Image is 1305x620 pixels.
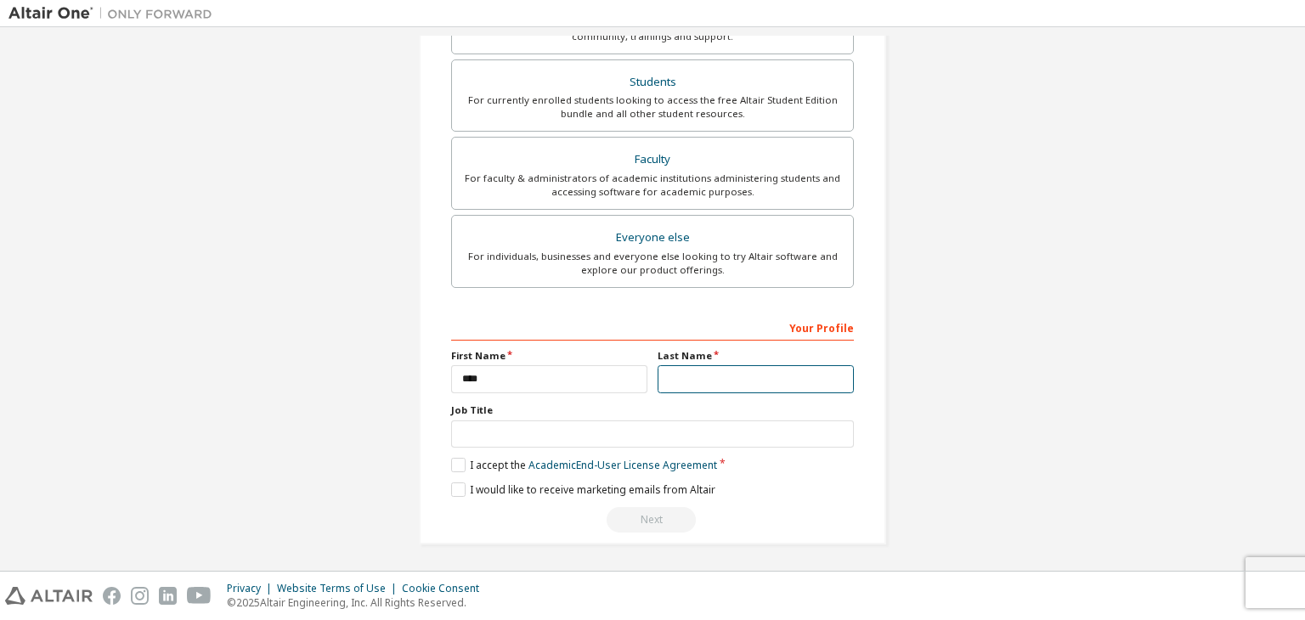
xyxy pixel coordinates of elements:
[451,403,854,417] label: Job Title
[462,148,843,172] div: Faculty
[5,587,93,605] img: altair_logo.svg
[462,172,843,199] div: For faculty & administrators of academic institutions administering students and accessing softwa...
[462,226,843,250] div: Everyone else
[277,582,402,595] div: Website Terms of Use
[462,93,843,121] div: For currently enrolled students looking to access the free Altair Student Edition bundle and all ...
[451,349,647,363] label: First Name
[103,587,121,605] img: facebook.svg
[159,587,177,605] img: linkedin.svg
[8,5,221,22] img: Altair One
[451,507,854,533] div: You need to provide your academic email
[402,582,489,595] div: Cookie Consent
[451,313,854,341] div: Your Profile
[528,458,717,472] a: Academic End-User License Agreement
[131,587,149,605] img: instagram.svg
[227,582,277,595] div: Privacy
[462,250,843,277] div: For individuals, businesses and everyone else looking to try Altair software and explore our prod...
[462,70,843,94] div: Students
[451,482,715,497] label: I would like to receive marketing emails from Altair
[227,595,489,610] p: © 2025 Altair Engineering, Inc. All Rights Reserved.
[187,587,212,605] img: youtube.svg
[658,349,854,363] label: Last Name
[451,458,717,472] label: I accept the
